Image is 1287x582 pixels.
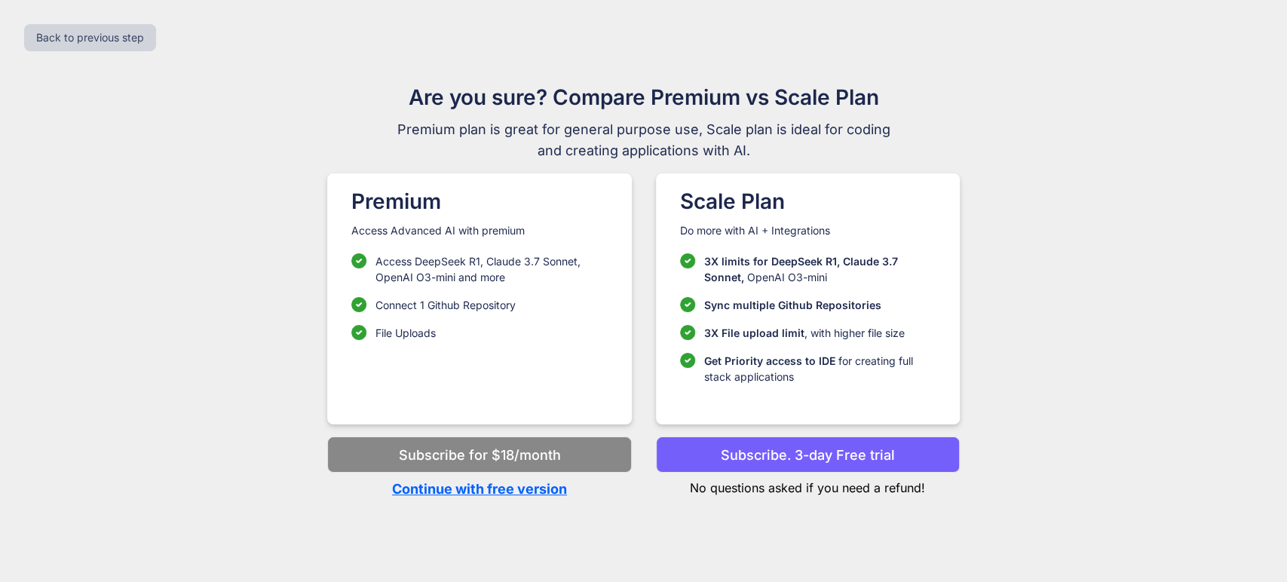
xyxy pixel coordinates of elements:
span: 3X File upload limit [704,326,804,339]
p: Do more with AI + Integrations [680,223,936,238]
img: checklist [680,297,695,312]
p: Connect 1 Github Repository [375,297,516,313]
p: File Uploads [375,325,436,341]
button: Subscribe for $18/month [327,436,631,473]
img: checklist [680,353,695,368]
p: Access Advanced AI with premium [351,223,607,238]
p: Continue with free version [327,479,631,499]
img: checklist [680,325,695,340]
p: Sync multiple Github Repositories [704,297,881,313]
p: Subscribe. 3-day Free trial [721,445,895,465]
h1: Are you sure? Compare Premium vs Scale Plan [391,81,897,113]
img: checklist [351,325,366,340]
span: 3X limits for DeepSeek R1, Claude 3.7 Sonnet, [704,255,898,283]
img: checklist [351,253,366,268]
button: Back to previous step [24,24,156,51]
img: checklist [680,253,695,268]
h1: Scale Plan [680,185,936,217]
p: for creating full stack applications [704,353,936,384]
img: checklist [351,297,366,312]
p: OpenAI O3-mini [704,253,936,285]
p: Subscribe for $18/month [398,445,560,465]
button: Subscribe. 3-day Free trial [656,436,960,473]
p: No questions asked if you need a refund! [656,473,960,497]
span: Get Priority access to IDE [704,354,835,367]
p: , with higher file size [704,325,905,341]
p: Access DeepSeek R1, Claude 3.7 Sonnet, OpenAI O3-mini and more [375,253,607,285]
span: Premium plan is great for general purpose use, Scale plan is ideal for coding and creating applic... [391,119,897,161]
h1: Premium [351,185,607,217]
